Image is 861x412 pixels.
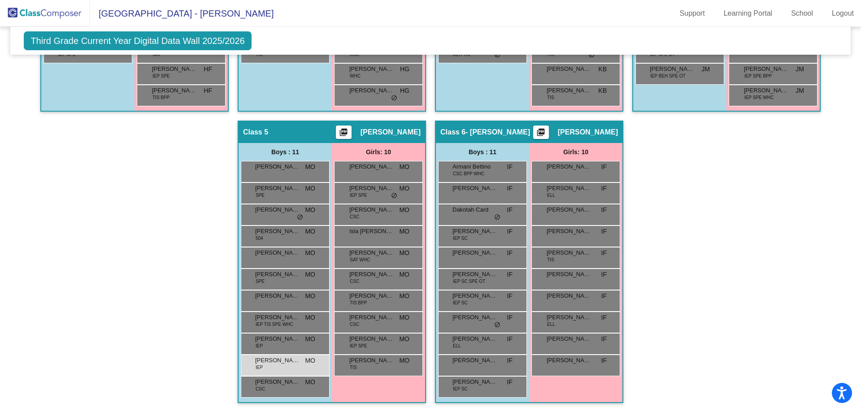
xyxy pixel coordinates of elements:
[547,270,591,279] span: [PERSON_NAME]
[453,299,468,306] span: IEP SC
[547,86,591,95] span: [PERSON_NAME]
[465,128,530,137] span: - [PERSON_NAME]
[796,65,804,74] span: JM
[350,256,370,263] span: SAT WHC
[744,73,772,79] span: IEP SPE BPP
[24,31,251,50] span: Third Grade Current Year Digital Data Wall 2025/2026
[256,278,265,285] span: SPE
[204,86,212,95] span: HF
[452,227,497,236] span: [PERSON_NAME]
[305,205,315,215] span: MO
[399,356,409,365] span: MO
[507,227,513,236] span: IF
[350,73,361,79] span: WHC
[305,377,315,387] span: MO
[494,52,500,59] span: do_not_disturb_alt
[452,334,497,343] span: [PERSON_NAME]
[547,291,591,300] span: [PERSON_NAME]
[601,270,607,279] span: IF
[255,184,300,193] span: [PERSON_NAME]
[391,95,397,102] span: do_not_disturb_alt
[239,143,332,161] div: Boys : 11
[507,162,513,172] span: IF
[255,377,300,386] span: [PERSON_NAME]
[255,270,300,279] span: [PERSON_NAME]
[673,6,712,21] a: Support
[507,313,513,322] span: IF
[744,86,789,95] span: [PERSON_NAME]
[436,143,529,161] div: Boys : 11
[338,128,349,140] mat-icon: picture_as_pdf
[547,356,591,365] span: [PERSON_NAME]
[547,248,591,257] span: [PERSON_NAME]
[349,205,394,214] span: [PERSON_NAME]
[399,184,409,193] span: MO
[744,94,774,101] span: IEP SPE WHC
[305,356,315,365] span: MO
[305,227,315,236] span: MO
[349,356,394,365] span: [PERSON_NAME]
[452,248,497,257] span: [PERSON_NAME]
[717,6,780,21] a: Learning Portal
[305,162,315,172] span: MO
[558,128,618,137] span: [PERSON_NAME]
[399,313,409,322] span: MO
[601,162,607,172] span: IF
[350,278,359,285] span: CSC
[784,6,820,21] a: School
[350,299,367,306] span: TIS BPP
[598,65,607,74] span: KB
[452,313,497,322] span: [PERSON_NAME]
[453,386,468,392] span: IEP SC
[305,270,315,279] span: MO
[255,356,300,365] span: [PERSON_NAME]
[305,184,315,193] span: MO
[547,162,591,171] span: [PERSON_NAME]
[507,270,513,279] span: IF
[452,291,497,300] span: [PERSON_NAME]
[547,313,591,322] span: [PERSON_NAME]
[507,291,513,301] span: IF
[305,291,315,301] span: MO
[256,343,263,349] span: IEP
[349,65,394,74] span: [PERSON_NAME]
[547,227,591,236] span: [PERSON_NAME]
[601,334,607,344] span: IF
[601,184,607,193] span: IF
[90,6,274,21] span: [GEOGRAPHIC_DATA] - [PERSON_NAME]
[825,6,861,21] a: Logout
[399,334,409,344] span: MO
[152,86,197,95] span: [PERSON_NAME]
[701,65,710,74] span: JM
[349,227,394,236] span: Isla [PERSON_NAME]
[256,192,265,199] span: SPE
[507,377,513,387] span: IF
[601,248,607,258] span: IF
[452,270,497,279] span: [PERSON_NAME]
[336,126,352,139] button: Print Students Details
[547,321,555,328] span: ELL
[349,86,394,95] span: [PERSON_NAME]
[256,321,293,328] span: IEP TIS SPE WHC
[547,256,554,263] span: TIS
[349,184,394,193] span: [PERSON_NAME]
[361,128,421,137] span: [PERSON_NAME]
[650,73,686,79] span: IEP BEH SPE OT
[349,270,394,279] span: [PERSON_NAME]
[494,214,500,221] span: do_not_disturb_alt
[152,65,197,74] span: [PERSON_NAME]
[399,205,409,215] span: MO
[598,86,607,95] span: KB
[399,162,409,172] span: MO
[255,291,300,300] span: [PERSON_NAME]
[601,356,607,365] span: IF
[744,65,789,74] span: [PERSON_NAME]
[399,270,409,279] span: MO
[350,364,357,371] span: TIS
[332,143,425,161] div: Girls: 10
[152,73,170,79] span: IEP SPE
[305,313,315,322] span: MO
[588,52,595,59] span: do_not_disturb_alt
[452,184,497,193] span: [PERSON_NAME]
[297,214,303,221] span: do_not_disturb_alt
